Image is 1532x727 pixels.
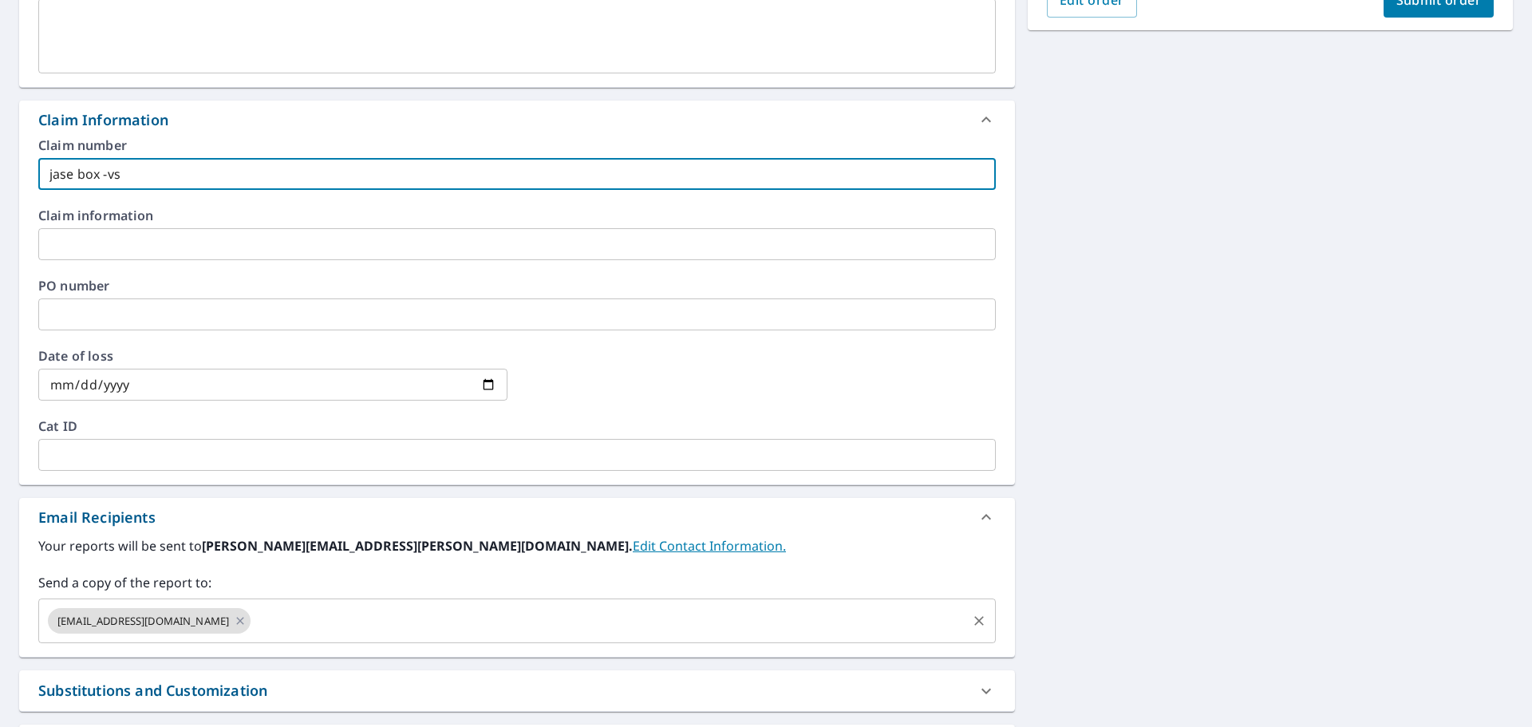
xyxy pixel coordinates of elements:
[202,537,633,555] b: [PERSON_NAME][EMAIL_ADDRESS][PERSON_NAME][DOMAIN_NAME].
[38,680,267,701] div: Substitutions and Customization
[968,610,990,632] button: Clear
[38,420,996,433] label: Cat ID
[633,537,786,555] a: EditContactInfo
[48,614,239,629] span: [EMAIL_ADDRESS][DOMAIN_NAME]
[38,350,507,362] label: Date of loss
[38,279,996,292] label: PO number
[19,101,1015,139] div: Claim Information
[38,536,996,555] label: Your reports will be sent to
[19,498,1015,536] div: Email Recipients
[38,209,996,222] label: Claim information
[38,573,996,592] label: Send a copy of the report to:
[38,139,996,152] label: Claim number
[48,608,251,634] div: [EMAIL_ADDRESS][DOMAIN_NAME]
[19,670,1015,711] div: Substitutions and Customization
[38,109,168,131] div: Claim Information
[38,507,156,528] div: Email Recipients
